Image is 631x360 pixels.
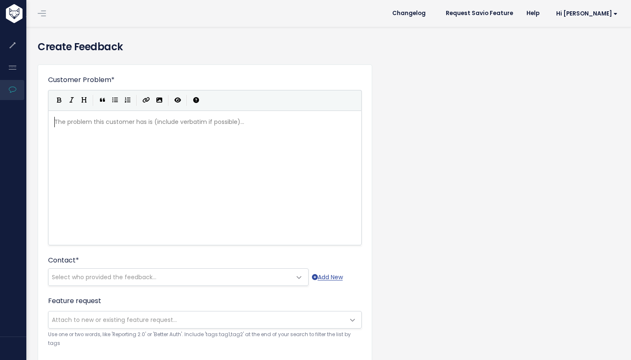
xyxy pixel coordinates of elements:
[65,94,78,107] button: Italic
[168,95,169,105] i: |
[38,39,618,54] h4: Create Feedback
[48,296,101,306] label: Feature request
[556,10,618,17] span: Hi [PERSON_NAME]
[136,95,137,105] i: |
[439,7,520,20] a: Request Savio Feature
[190,94,202,107] button: Markdown Guide
[140,94,153,107] button: Create Link
[312,272,343,283] a: Add New
[109,94,121,107] button: Generic List
[520,7,546,20] a: Help
[48,255,79,265] label: Contact
[52,273,156,281] span: Select who provided the feedback...
[546,7,624,20] a: Hi [PERSON_NAME]
[48,330,362,348] small: Use one or two words, like 'Reporting 2.0' or 'Better Auth'. Include 'tags:tag1,tag2' at the end ...
[153,94,166,107] button: Import an image
[53,94,65,107] button: Bold
[96,94,109,107] button: Quote
[392,10,426,16] span: Changelog
[4,4,69,23] img: logo-white.9d6f32f41409.svg
[52,316,177,324] span: Attach to new or existing feature request...
[171,94,184,107] button: Toggle Preview
[121,94,134,107] button: Numbered List
[78,94,90,107] button: Heading
[93,95,94,105] i: |
[48,75,115,85] label: Customer Problem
